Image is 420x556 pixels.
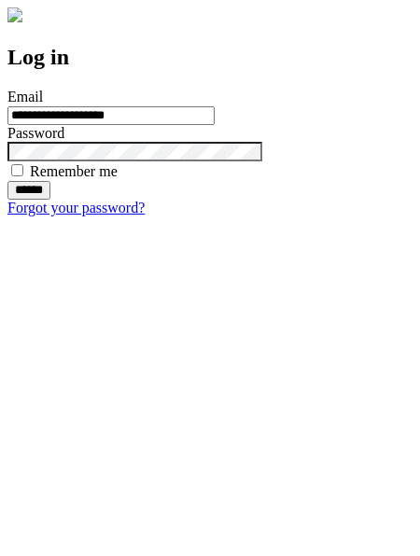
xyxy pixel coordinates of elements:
a: Forgot your password? [7,200,145,215]
h2: Log in [7,45,413,70]
label: Remember me [30,163,118,179]
img: logo-4e3dc11c47720685a147b03b5a06dd966a58ff35d612b21f08c02c0306f2b779.png [7,7,22,22]
label: Password [7,125,64,141]
label: Email [7,89,43,104]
